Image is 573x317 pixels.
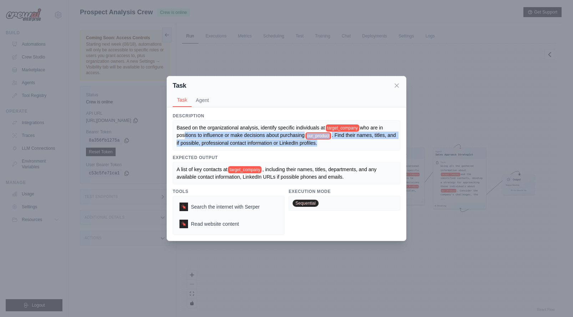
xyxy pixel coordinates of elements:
[177,167,378,180] span: , including their names, titles, departments, and any available contact information, LinkedIn URL...
[173,81,186,91] h2: Task
[289,189,400,194] h3: Execution Mode
[173,155,400,160] h3: Expected Output
[191,220,239,227] span: Read website content
[177,125,325,131] span: Based on the organizational analysis, identify specific individuals at
[173,93,192,107] button: Task
[228,166,262,173] span: target_company
[305,132,331,139] span: our_product
[293,200,319,207] span: Sequential
[192,93,213,107] button: Agent
[191,203,260,210] span: Search the internet with Serper
[326,124,359,132] span: target_company
[537,283,573,317] iframe: Chat Widget
[173,189,284,194] h3: Tools
[177,132,397,145] span: . Find their names, titles, and if possible, professional contact information or LinkedIn profiles.
[177,167,227,172] span: A list of key contacts at
[173,113,400,119] h3: Description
